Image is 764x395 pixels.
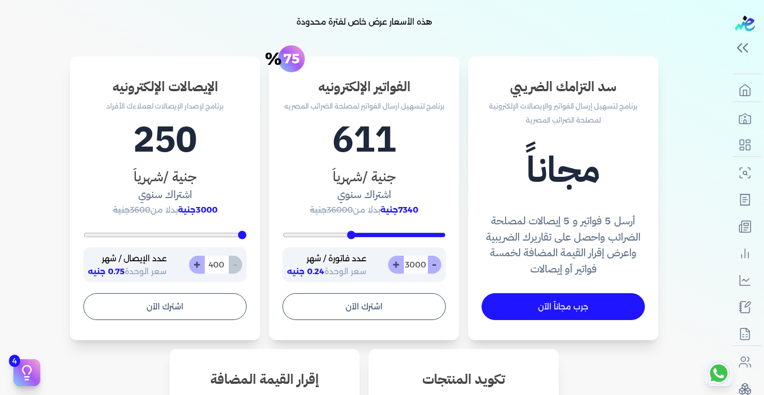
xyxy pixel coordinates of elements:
p: عدد الإيصال / شهر [88,252,167,266]
button: اشترك الآن [83,293,247,320]
p: برنامج لتسهيل ارسال الفواتير لمصلحة الضرائب المصريه [282,99,446,114]
a: جرب مجاناً الآن [482,293,645,320]
p: هذه الأسعار عرض خاص لفترة محدودة [15,15,713,30]
h1: 250 [83,113,247,167]
span: 75 [284,55,300,63]
span: 7340جنية [380,205,418,215]
input: 0 [403,256,428,274]
h3: الإيصالات الإلكترونيه [83,77,247,97]
h1: مجاناً [482,143,645,197]
button: 4 [13,359,40,386]
span: 4 [9,355,20,367]
span: سعر الوحدة [88,266,167,276]
h3: الفواتير الإلكترونيه [282,77,446,97]
span: 3600جنية [113,205,150,215]
button: - [427,256,441,274]
h1: 611 [282,113,446,167]
input: 0 [204,256,229,274]
h4: اشتراك سنوي [83,187,247,203]
h4: أرسل 5 فواتير و 5 إيصالات لمصلحة الضرائب واحصل على تقاريرك الضريبية واعرض إقرار القيمة المضافة لخ... [482,213,645,278]
button: اشترك الآن [282,293,446,320]
span: سعر الوحدة [287,266,366,276]
p: بدلا من [282,203,446,218]
h4: اشتراك سنوي [282,187,446,203]
h3: جنية /شهرياَ [282,167,446,187]
h3: جنية /شهرياَ [83,167,247,187]
button: + [189,256,205,274]
span: 0.75 جنيه [88,266,125,276]
span: 36000جنية [310,205,353,215]
h3: تكويد المنتجات [382,369,545,389]
h3: إقرار القيمة المضافة [183,369,346,389]
p: بدلا من [83,203,247,218]
p: عدد فاتورة / شهر [287,252,366,266]
img: logo [735,16,755,31]
span: 3000جنية [178,205,218,215]
button: + [388,256,404,274]
h3: سد التزامك الضريبي [482,77,645,97]
p: برنامج لتسهيل إرسال الفواتير والإيصالات الإلكترونية لمصلحة الضرائب المصرية [482,99,645,128]
span: % [265,55,282,63]
span: 0.24 جنيه [287,266,324,276]
p: برنامج لإصدار الإيصالات لعملاءك الأفراد [83,99,247,114]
